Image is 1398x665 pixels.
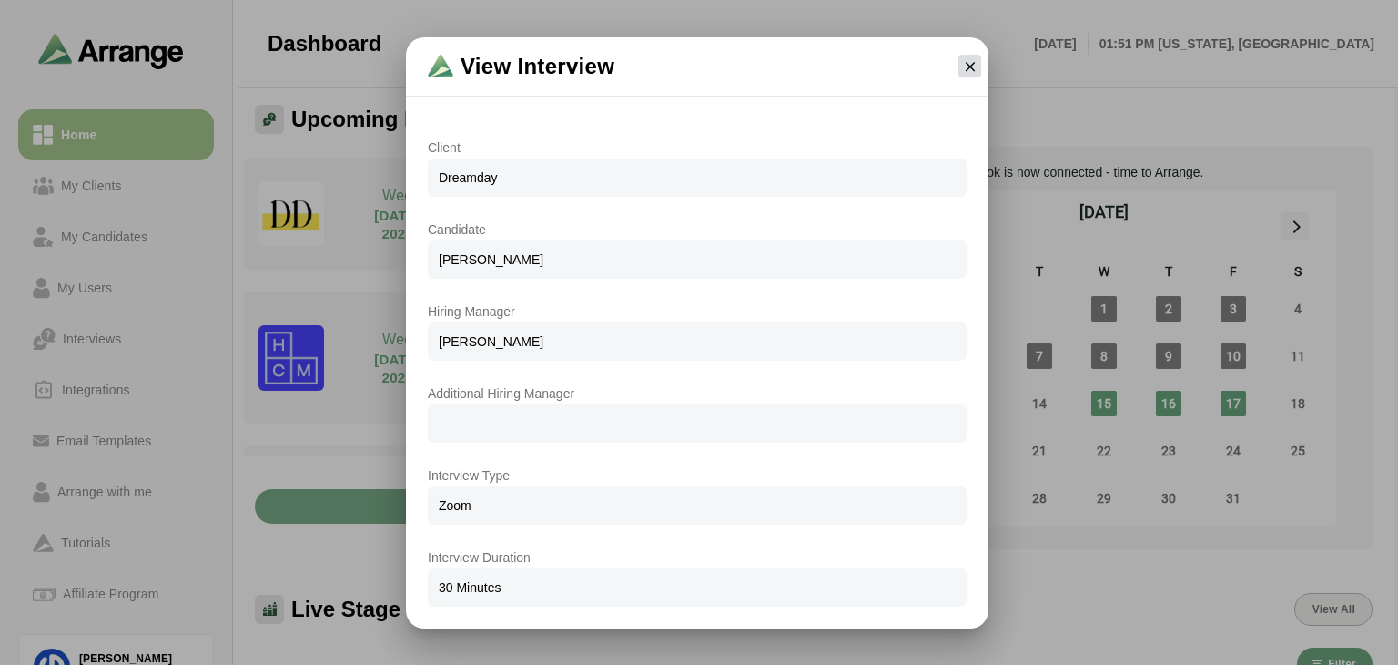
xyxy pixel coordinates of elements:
p: Additional Hiring Manager [428,383,967,404]
span: 30 Minutes [428,568,967,607]
p: Candidate [428,219,967,240]
p: Hiring Manager [428,301,967,322]
span: View Interview [461,52,614,81]
p: Client [428,137,967,159]
span: [PERSON_NAME] [428,322,967,361]
p: Interview Duration [428,547,967,568]
span: Dreamday [428,159,967,197]
p: Interview Type [428,465,967,486]
span: [PERSON_NAME] [428,240,967,279]
span: Zoom [428,486,967,525]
